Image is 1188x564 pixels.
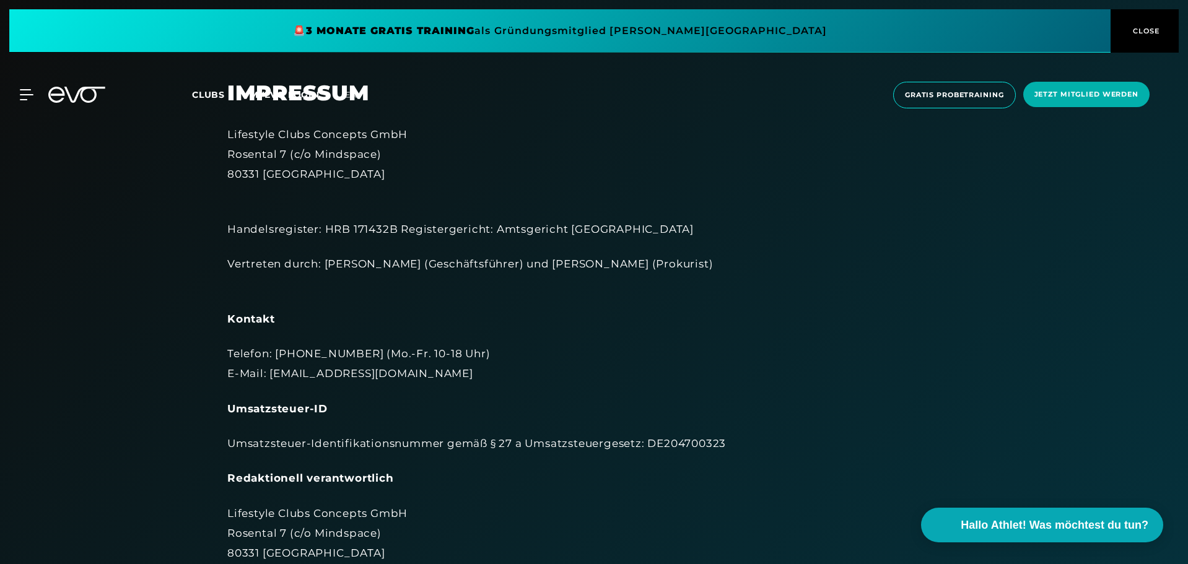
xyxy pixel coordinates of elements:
a: en [344,88,373,102]
span: Hallo Athlet! Was möchtest du tun? [961,517,1148,534]
div: Lifestyle Clubs Concepts GmbH Rosental 7 (c/o Mindspace) 80331 [GEOGRAPHIC_DATA] [227,503,961,563]
span: Clubs [192,89,225,100]
span: CLOSE [1130,25,1160,37]
div: Lifestyle Clubs Concepts GmbH Rosental 7 (c/o Mindspace) 80331 [GEOGRAPHIC_DATA] [227,124,961,184]
div: Vertreten durch: [PERSON_NAME] (Geschäftsführer) und [PERSON_NAME] (Prokurist) [227,254,961,294]
strong: Kontakt [227,313,275,325]
strong: Redaktionell verantwortlich [227,472,394,484]
a: Jetzt Mitglied werden [1020,82,1153,108]
span: en [344,89,358,100]
strong: Umsatzsteuer-ID [227,402,328,415]
div: Umsatzsteuer-Identifikationsnummer gemäß § 27 a Umsatzsteuergesetz: DE204700323 [227,433,961,453]
button: Hallo Athlet! Was möchtest du tun? [921,508,1163,542]
span: Jetzt Mitglied werden [1034,89,1138,100]
a: MYEVO LOGIN [250,89,320,100]
div: Handelsregister: HRB 171432B Registergericht: Amtsgericht [GEOGRAPHIC_DATA] [227,199,961,240]
span: Gratis Probetraining [905,90,1004,100]
a: Gratis Probetraining [889,82,1020,108]
button: CLOSE [1111,9,1179,53]
div: Telefon: [PHONE_NUMBER] (Mo.-Fr. 10-18 Uhr) E-Mail: [EMAIL_ADDRESS][DOMAIN_NAME] [227,344,961,384]
a: Clubs [192,89,250,100]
